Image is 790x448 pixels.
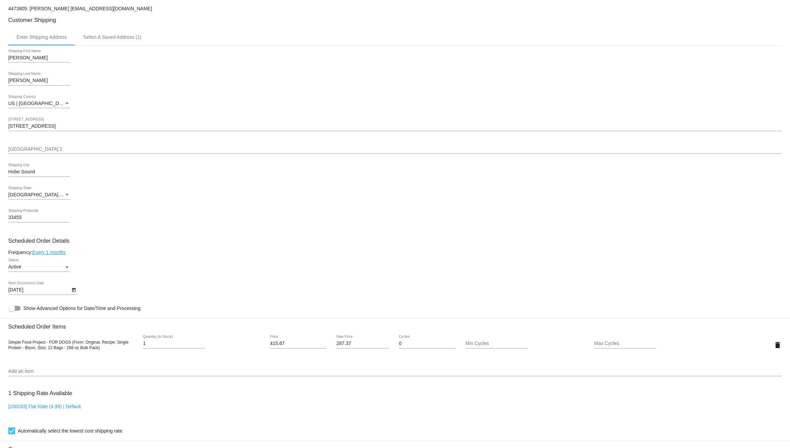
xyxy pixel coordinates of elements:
mat-select: Shipping State [8,192,70,198]
h3: Customer Shipping [8,17,782,23]
input: Next Occurrence Date [8,287,70,293]
input: Add an item [8,369,782,374]
input: Min Cycles [465,341,527,346]
button: Open calendar [70,286,77,293]
input: Shipping First Name [8,55,70,61]
input: Shipping Street 1 [8,124,782,129]
input: Shipping Street 2 [8,147,782,152]
input: Price [270,341,327,346]
input: Shipping Postcode [8,215,70,220]
p: 4473805: [PERSON_NAME] [EMAIL_ADDRESS][DOMAIN_NAME] [8,6,782,11]
div: Frequency: [8,250,782,255]
h3: 1 Shipping Rate Available [8,386,72,401]
input: Sale Price [336,341,389,346]
mat-icon: delete [774,341,782,349]
div: Select A Saved Address (1) [83,34,142,40]
span: Show Advanced Options for Date/Time and Processing [23,305,140,312]
h3: Scheduled Order Details [8,238,782,244]
mat-select: Status [8,264,70,270]
input: Quantity (In Stock) [143,341,205,346]
a: Every 1 months [32,250,66,255]
input: Max Cycles [594,341,656,346]
input: Shipping City [8,169,70,175]
span: Active [8,264,21,269]
h3: Scheduled Order Items [8,318,782,330]
a: [150183] Flat Rate (4.99) | Default [8,404,81,409]
span: US | [GEOGRAPHIC_DATA] [8,101,69,106]
mat-select: Shipping Country [8,101,70,106]
span: Simple Food Project - FOR DOGS (Form: Original, Recipe: Single Protein - Bison, Size: 12 Bags - 2... [8,340,128,350]
input: Shipping Last Name [8,78,70,83]
div: Enter Shipping Address [16,34,67,40]
span: [GEOGRAPHIC_DATA] | [US_STATE] [8,192,89,197]
input: Cycles [399,341,455,346]
span: Automatically select the lowest cost shipping rate [18,427,122,435]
